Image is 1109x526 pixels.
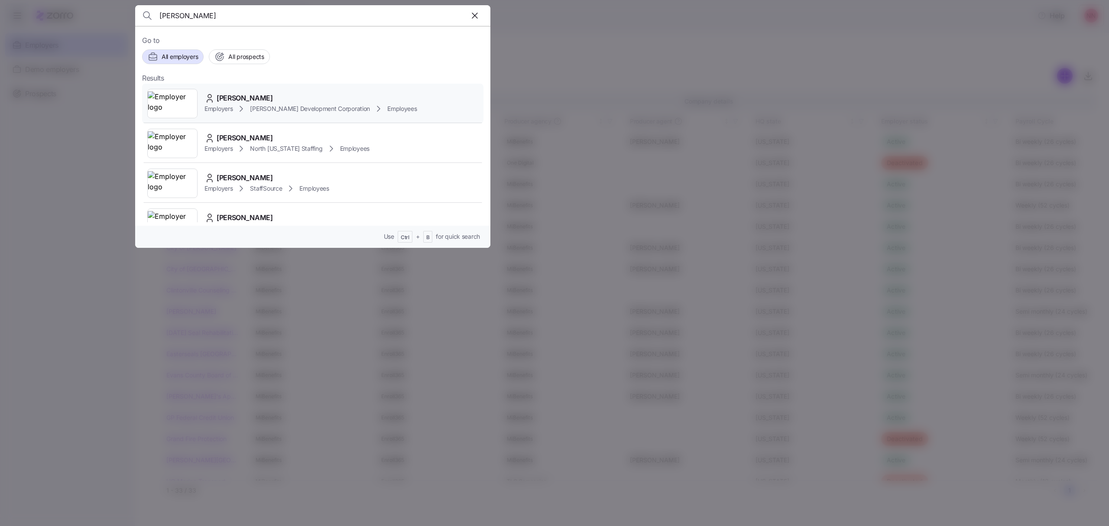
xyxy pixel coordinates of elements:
[250,184,282,193] span: StaffSource
[209,49,269,64] button: All prospects
[401,234,409,241] span: Ctrl
[204,144,233,153] span: Employers
[148,91,197,116] img: Employer logo
[148,211,197,235] img: Employer logo
[250,104,370,113] span: [PERSON_NAME] Development Corporation
[204,104,233,113] span: Employers
[387,104,417,113] span: Employees
[384,232,394,241] span: Use
[250,144,322,153] span: North [US_STATE] Staffing
[148,131,197,156] img: Employer logo
[340,144,370,153] span: Employees
[426,234,430,241] span: B
[162,52,198,61] span: All employers
[217,212,273,223] span: [PERSON_NAME]
[148,171,197,195] img: Employer logo
[142,73,164,84] span: Results
[217,172,273,183] span: [PERSON_NAME]
[217,93,273,104] span: [PERSON_NAME]
[142,35,483,46] span: Go to
[217,133,273,143] span: [PERSON_NAME]
[436,232,480,241] span: for quick search
[228,52,264,61] span: All prospects
[416,232,420,241] span: +
[142,49,204,64] button: All employers
[299,184,329,193] span: Employees
[204,184,233,193] span: Employers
